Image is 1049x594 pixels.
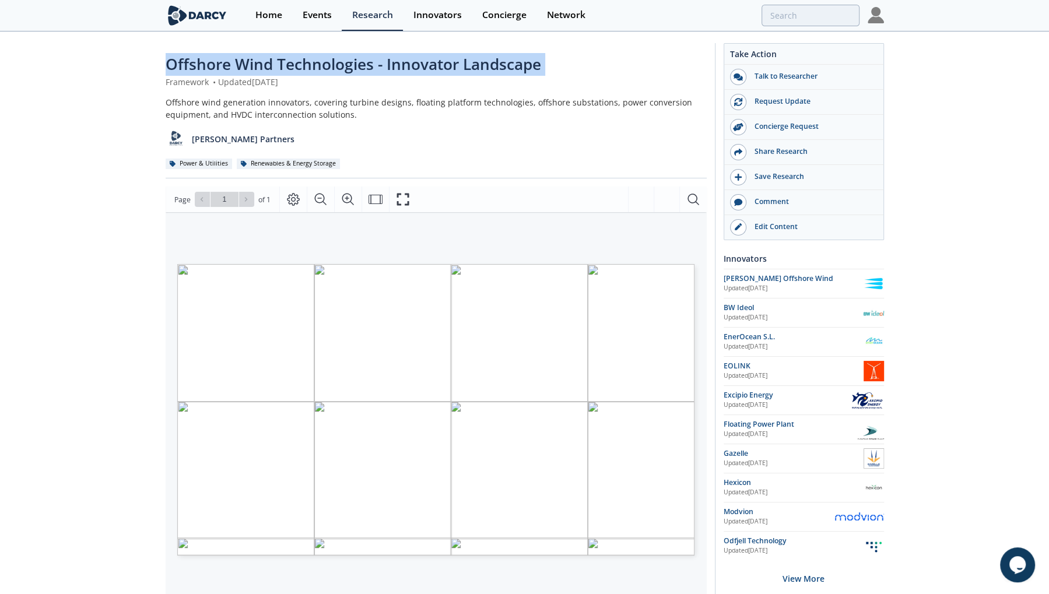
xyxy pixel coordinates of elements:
[724,273,864,284] div: [PERSON_NAME] Offshore Wind
[746,146,877,157] div: Share Research
[746,121,877,132] div: Concierge Request
[864,361,884,381] img: EOLINK
[724,361,864,371] div: EOLINK
[724,361,884,381] a: EOLINK Updated[DATE] EOLINK
[864,536,884,556] img: Odfjell Technology
[192,133,294,145] p: [PERSON_NAME] Partners
[724,215,883,240] a: Edit Content
[746,71,877,82] div: Talk to Researcher
[746,222,877,232] div: Edit Content
[724,313,864,322] div: Updated [DATE]
[868,7,884,23] img: Profile
[724,536,884,556] a: Odfjell Technology Updated[DATE] Odfjell Technology
[724,390,884,410] a: Excipio Energy Updated[DATE] Excipio Energy
[724,448,864,459] div: Gazelle
[762,5,859,26] input: Advanced Search
[166,5,229,26] img: logo-wide.svg
[864,303,884,323] img: BW Ideol
[724,303,864,313] div: BW Ideol
[724,332,864,342] div: EnerOcean S.L.
[413,10,462,20] div: Innovators
[352,10,393,20] div: Research
[724,248,884,269] div: Innovators
[724,477,864,488] div: Hexicon
[724,48,883,65] div: Take Action
[724,488,864,497] div: Updated [DATE]
[303,10,332,20] div: Events
[849,390,883,410] img: Excipio Energy
[724,459,864,468] div: Updated [DATE]
[724,371,864,381] div: Updated [DATE]
[724,332,884,352] a: EnerOcean S.L. Updated[DATE] EnerOcean S.L.
[724,419,857,430] div: Floating Power Plant
[746,171,877,182] div: Save Research
[255,10,282,20] div: Home
[724,273,884,294] a: [PERSON_NAME] Offshore Wind Updated[DATE] Aker Offshore Wind
[724,536,864,546] div: Odfjell Technology
[724,342,864,352] div: Updated [DATE]
[166,159,233,169] div: Power & Utilities
[724,390,850,400] div: Excipio Energy
[1000,547,1037,582] iframe: chat widget
[482,10,527,20] div: Concierge
[864,332,884,352] img: EnerOcean S.L.
[724,546,864,556] div: Updated [DATE]
[724,303,884,323] a: BW Ideol Updated[DATE] BW Ideol
[864,273,884,294] img: Aker Offshore Wind
[724,448,884,469] a: Gazelle Updated[DATE] Gazelle
[211,76,218,87] span: •
[746,196,877,207] div: Comment
[724,430,857,439] div: Updated [DATE]
[864,448,884,469] img: Gazelle
[237,159,341,169] div: Renewables & Energy Storage
[724,477,884,498] a: Hexicon Updated[DATE] Hexicon
[746,96,877,107] div: Request Update
[724,400,850,410] div: Updated [DATE]
[724,507,835,517] div: Modvion
[724,517,835,526] div: Updated [DATE]
[724,419,884,440] a: Floating Power Plant Updated[DATE] Floating Power Plant
[835,512,884,521] img: Modvion
[547,10,585,20] div: Network
[724,284,864,293] div: Updated [DATE]
[166,54,541,75] span: Offshore Wind Technologies - Innovator Landscape
[857,419,884,440] img: Floating Power Plant
[724,507,884,527] a: Modvion Updated[DATE] Modvion
[864,477,884,498] img: Hexicon
[166,76,707,88] div: Framework Updated [DATE]
[166,96,707,121] div: Offshore wind generation innovators, covering turbine designs, floating platform technologies, of...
